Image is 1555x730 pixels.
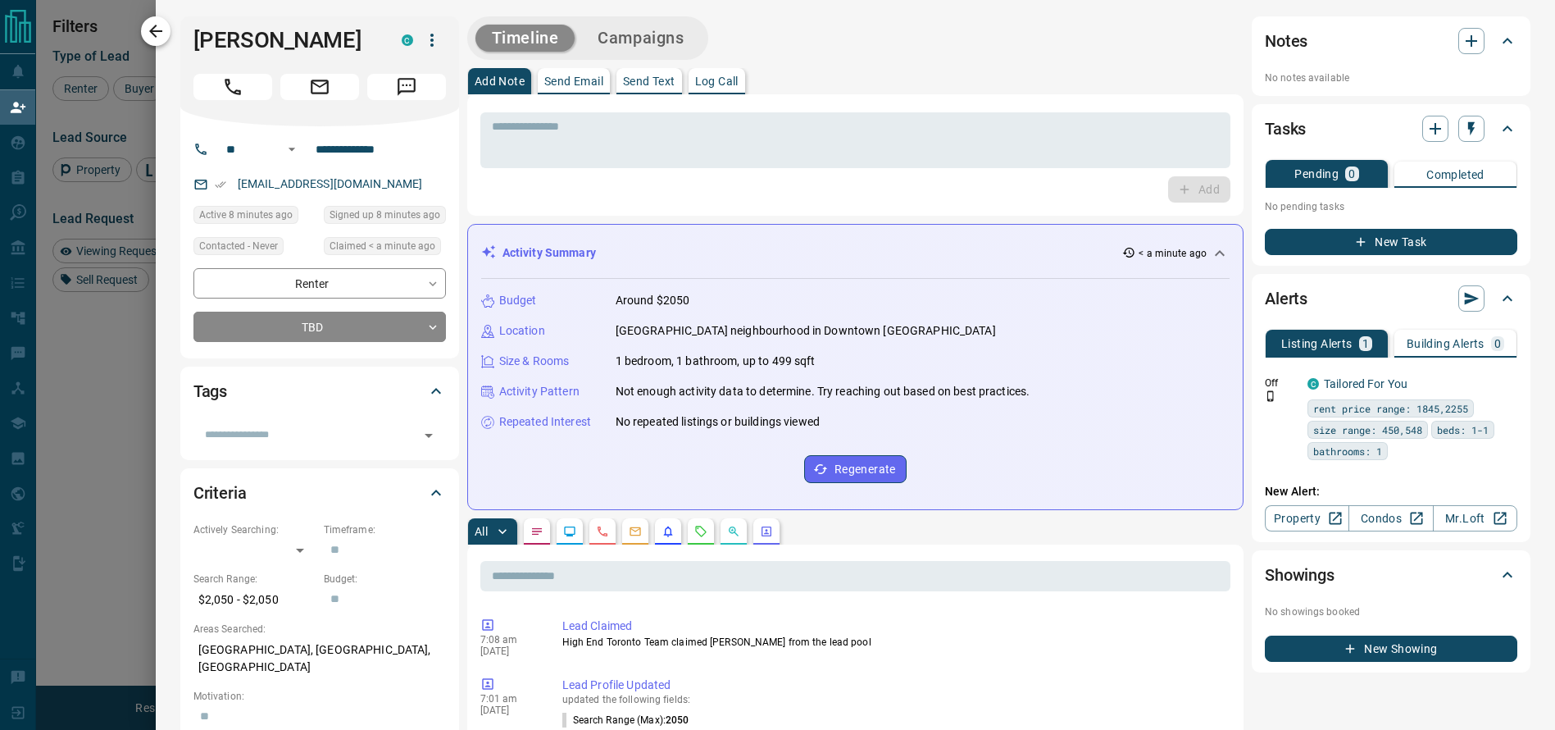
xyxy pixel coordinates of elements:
p: 1 [1362,338,1369,349]
div: Notes [1265,21,1517,61]
a: Tailored For You [1324,377,1407,390]
h2: Alerts [1265,285,1307,312]
h2: Showings [1265,562,1334,588]
p: [DATE] [480,646,538,657]
h2: Tags [193,378,227,404]
svg: Notes [530,525,543,538]
div: Wed Oct 15 2025 [324,237,446,260]
button: Timeline [475,25,575,52]
a: Property [1265,505,1349,532]
span: Call [193,74,272,100]
p: Building Alerts [1407,338,1485,349]
span: Contacted - Never [199,238,278,254]
p: Activity Pattern [499,383,580,400]
p: Actively Searching: [193,522,316,537]
p: Activity Summary [502,244,596,262]
div: Tasks [1265,109,1517,148]
span: Claimed < a minute ago [330,238,435,254]
div: Renter [193,268,446,299]
p: Pending [1294,168,1339,180]
a: Condos [1348,505,1433,532]
svg: Requests [694,525,707,538]
span: Signed up 8 minutes ago [330,207,440,223]
p: New Alert: [1265,483,1517,500]
div: Wed Oct 15 2025 [193,206,316,229]
p: Lead Profile Updated [562,677,1224,694]
p: $2,050 - $2,050 [193,586,316,614]
p: updated the following fields: [562,694,1224,705]
h1: [PERSON_NAME] [193,27,377,53]
span: bathrooms: 1 [1313,443,1382,459]
p: [DATE] [480,705,538,716]
p: Motivation: [193,689,446,704]
p: Not enough activity data to determine. Try reaching out based on best practices. [616,383,1030,400]
p: Search Range: [193,572,316,586]
p: Off [1265,376,1298,390]
p: Budget [499,292,537,309]
span: Active 8 minutes ago [199,207,293,223]
button: Regenerate [804,455,907,483]
button: Open [282,139,302,159]
svg: Calls [596,525,609,538]
p: Add Note [475,75,525,87]
p: All [475,526,488,537]
p: No repeated listings or buildings viewed [616,413,820,431]
p: [GEOGRAPHIC_DATA] neighbourhood in Downtown [GEOGRAPHIC_DATA] [616,322,996,340]
p: Lead Claimed [562,618,1224,635]
svg: Email Verified [215,179,226,190]
p: 0 [1494,338,1501,349]
p: Listing Alerts [1281,338,1353,349]
p: Search Range (Max) : [562,713,689,728]
span: size range: 450,548 [1313,422,1422,438]
p: Send Text [623,75,675,87]
p: Size & Rooms [499,353,570,370]
p: Areas Searched: [193,622,446,636]
div: Tags [193,372,446,411]
p: Repeated Interest [499,413,591,431]
svg: Listing Alerts [662,525,675,538]
p: High End Toronto Team claimed [PERSON_NAME] from the lead pool [562,635,1224,650]
button: Open [417,424,440,447]
p: Log Call [695,75,739,87]
div: Activity Summary< a minute ago [481,238,1230,268]
h2: Tasks [1265,116,1306,142]
svg: Opportunities [727,525,740,538]
svg: Lead Browsing Activity [563,525,576,538]
button: New Showing [1265,636,1517,662]
div: Alerts [1265,279,1517,318]
p: 7:08 am [480,634,538,646]
p: [GEOGRAPHIC_DATA], [GEOGRAPHIC_DATA], [GEOGRAPHIC_DATA] [193,636,446,681]
button: Campaigns [581,25,700,52]
p: 1 bedroom, 1 bathroom, up to 499 sqft [616,353,816,370]
h2: Notes [1265,28,1307,54]
h2: Criteria [193,480,247,506]
a: [EMAIL_ADDRESS][DOMAIN_NAME] [238,177,423,190]
p: Budget: [324,572,446,586]
svg: Emails [629,525,642,538]
span: 2050 [666,714,689,726]
p: No notes available [1265,71,1517,85]
svg: Push Notification Only [1265,390,1276,402]
svg: Agent Actions [760,525,773,538]
p: < a minute ago [1139,246,1207,261]
span: beds: 1-1 [1437,422,1489,438]
div: condos.ca [402,34,413,46]
div: Wed Oct 15 2025 [324,206,446,229]
p: 0 [1348,168,1355,180]
p: Around $2050 [616,292,690,309]
p: No pending tasks [1265,194,1517,219]
button: New Task [1265,229,1517,255]
a: Mr.Loft [1433,505,1517,532]
p: No showings booked [1265,605,1517,619]
span: rent price range: 1845,2255 [1313,400,1468,417]
span: Email [280,74,359,100]
p: Completed [1426,169,1485,180]
div: TBD [193,312,446,342]
p: Location [499,322,545,340]
p: Timeframe: [324,522,446,537]
div: Criteria [193,473,446,513]
p: 7:01 am [480,693,538,705]
div: Showings [1265,555,1517,595]
div: condos.ca [1307,378,1319,390]
p: Send Email [544,75,603,87]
